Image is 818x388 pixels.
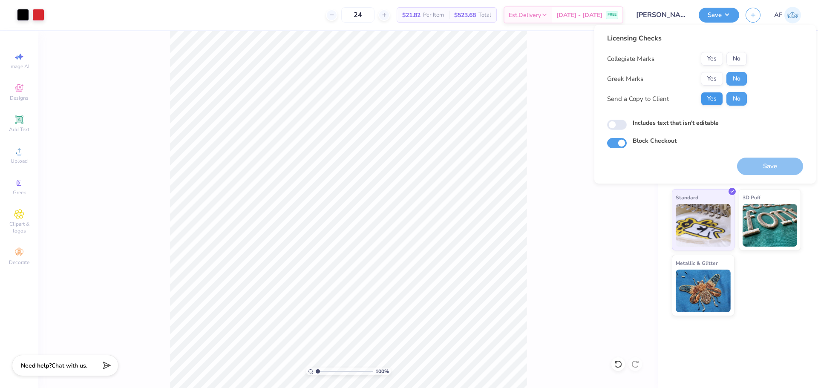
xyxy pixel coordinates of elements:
[9,63,29,70] span: Image AI
[607,94,669,104] div: Send a Copy to Client
[607,33,747,43] div: Licensing Checks
[630,6,692,23] input: Untitled Design
[701,52,723,66] button: Yes
[375,368,389,375] span: 100 %
[743,193,760,202] span: 3D Puff
[478,11,491,20] span: Total
[509,11,541,20] span: Est. Delivery
[607,54,654,64] div: Collegiate Marks
[676,259,718,267] span: Metallic & Glitter
[726,72,747,86] button: No
[699,8,739,23] button: Save
[21,362,52,370] strong: Need help?
[774,7,801,23] a: AF
[402,11,421,20] span: $21.82
[454,11,476,20] span: $523.68
[676,193,698,202] span: Standard
[726,92,747,106] button: No
[726,52,747,66] button: No
[701,92,723,106] button: Yes
[9,126,29,133] span: Add Text
[633,136,677,145] label: Block Checkout
[423,11,444,20] span: Per Item
[341,7,374,23] input: – –
[774,10,782,20] span: AF
[13,189,26,196] span: Greek
[676,204,731,247] img: Standard
[743,204,798,247] img: 3D Puff
[676,270,731,312] img: Metallic & Glitter
[9,259,29,266] span: Decorate
[701,72,723,86] button: Yes
[556,11,602,20] span: [DATE] - [DATE]
[608,12,616,18] span: FREE
[10,95,29,101] span: Designs
[607,74,643,84] div: Greek Marks
[784,7,801,23] img: Ana Francesca Bustamante
[633,118,719,127] label: Includes text that isn't editable
[11,158,28,164] span: Upload
[4,221,34,234] span: Clipart & logos
[52,362,87,370] span: Chat with us.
